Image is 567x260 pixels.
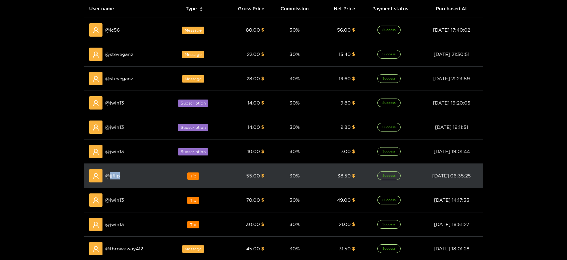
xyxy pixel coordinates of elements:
[93,197,99,204] span: user
[435,125,468,130] span: [DATE] 19:11:51
[289,100,300,105] span: 30 %
[261,100,264,105] span: $
[248,125,260,130] span: 14.00
[289,246,300,251] span: 30 %
[93,246,99,252] span: user
[182,27,204,34] span: Message
[337,173,351,178] span: 38.50
[289,76,300,81] span: 30 %
[434,149,470,154] span: [DATE] 19:01:44
[93,173,99,179] span: user
[186,5,197,12] span: Type
[247,149,260,154] span: 10.00
[352,100,355,105] span: $
[434,246,470,251] span: [DATE] 18:01:28
[105,245,143,252] span: @ throwaway412
[432,173,471,178] span: [DATE] 06:35:25
[377,220,401,229] span: Success
[339,246,351,251] span: 31.50
[105,51,133,58] span: @ steveganz
[178,100,208,107] span: Subscription
[182,51,204,58] span: Message
[377,147,401,156] span: Success
[246,197,260,202] span: 70.00
[261,246,264,251] span: $
[433,76,470,81] span: [DATE] 21:23:59
[178,124,208,131] span: Subscription
[105,75,133,82] span: @ steveganz
[337,197,351,202] span: 49.00
[93,124,99,131] span: user
[246,222,260,227] span: 30.00
[246,173,260,178] span: 55.00
[199,9,203,12] span: caret-down
[289,197,300,202] span: 30 %
[434,52,470,57] span: [DATE] 21:30:51
[352,173,355,178] span: $
[178,148,208,155] span: Subscription
[105,196,124,204] span: @ jwin13
[352,246,355,251] span: $
[352,125,355,130] span: $
[434,197,470,202] span: [DATE] 14:17:33
[105,148,124,155] span: @ jwin13
[105,221,124,228] span: @ jwin13
[289,125,300,130] span: 30 %
[339,222,351,227] span: 21.00
[339,76,351,81] span: 19.60
[261,27,264,32] span: $
[377,99,401,107] span: Success
[261,173,264,178] span: $
[182,75,204,83] span: Message
[105,172,120,179] span: @ jjflip
[261,197,264,202] span: $
[93,27,99,34] span: user
[352,149,355,154] span: $
[340,100,351,105] span: 9.80
[337,27,351,32] span: 56.00
[93,76,99,82] span: user
[261,125,264,130] span: $
[199,6,203,10] span: caret-up
[352,197,355,202] span: $
[433,27,470,32] span: [DATE] 17:40:02
[93,51,99,58] span: user
[105,124,124,131] span: @ jwin13
[261,149,264,154] span: $
[247,52,260,57] span: 22.00
[261,222,264,227] span: $
[105,26,120,34] span: @ jc56
[187,221,199,228] span: Tip
[187,172,199,180] span: Tip
[377,26,401,34] span: Success
[340,125,351,130] span: 9.80
[352,222,355,227] span: $
[377,74,401,83] span: Success
[341,149,351,154] span: 7.00
[261,76,264,81] span: $
[377,123,401,131] span: Success
[352,27,355,32] span: $
[93,100,99,107] span: user
[246,27,260,32] span: 80.00
[246,246,260,251] span: 45.00
[377,196,401,204] span: Success
[352,76,355,81] span: $
[352,52,355,57] span: $
[187,197,199,204] span: Tip
[377,171,401,180] span: Success
[105,99,124,107] span: @ jwin13
[93,221,99,228] span: user
[289,27,300,32] span: 30 %
[93,148,99,155] span: user
[434,222,469,227] span: [DATE] 18:51:27
[289,173,300,178] span: 30 %
[247,76,260,81] span: 28.00
[248,100,260,105] span: 14.00
[289,149,300,154] span: 30 %
[182,245,204,253] span: Message
[433,100,471,105] span: [DATE] 19:20:05
[339,52,351,57] span: 15.40
[289,222,300,227] span: 30 %
[377,50,401,59] span: Success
